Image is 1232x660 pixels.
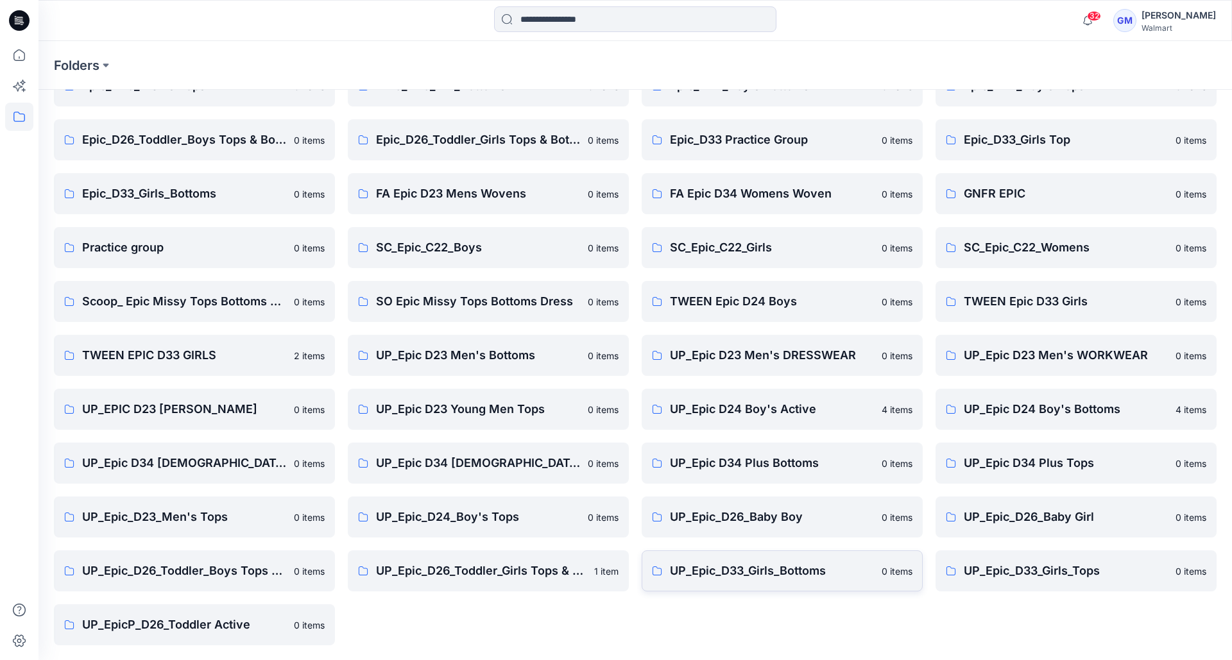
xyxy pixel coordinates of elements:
[642,550,923,591] a: UP_Epic_D33_Girls_Bottoms0 items
[936,496,1217,537] a: UP_Epic_D26_Baby Girl0 items
[54,119,335,160] a: Epic_D26_Toddler_Boys Tops & Bottoms0 items
[588,187,619,201] p: 0 items
[82,562,286,580] p: UP_Epic_D26_Toddler_Boys Tops & Bottoms
[936,281,1217,322] a: TWEEN Epic D33 Girls0 items
[642,335,923,376] a: UP_Epic D23 Men's DRESSWEAR0 items
[54,281,335,322] a: Scoop_ Epic Missy Tops Bottoms Dress0 items
[964,292,1168,310] p: TWEEN Epic D33 Girls
[82,454,286,472] p: UP_Epic D34 [DEMOGRAPHIC_DATA] Bottoms
[54,56,99,74] a: Folders
[1113,9,1136,32] div: GM
[882,511,912,524] p: 0 items
[348,173,629,214] a: FA Epic D23 Mens Wovens0 items
[964,400,1168,418] p: UP_Epic D24 Boy's Bottoms
[882,457,912,470] p: 0 items
[642,119,923,160] a: Epic_D33 Practice Group0 items
[936,389,1217,430] a: UP_Epic D24 Boy's Bottoms4 items
[54,335,335,376] a: TWEEN EPIC D33 GIRLS2 items
[964,185,1168,203] p: GNFR EPIC
[82,239,286,257] p: Practice group
[54,550,335,591] a: UP_Epic_D26_Toddler_Boys Tops & Bottoms0 items
[588,133,619,147] p: 0 items
[882,403,912,416] p: 4 items
[376,292,580,310] p: SO Epic Missy Tops Bottoms Dress
[294,618,325,632] p: 0 items
[964,346,1168,364] p: UP_Epic D23 Men's WORKWEAR
[882,187,912,201] p: 0 items
[588,511,619,524] p: 0 items
[670,346,874,364] p: UP_Epic D23 Men's DRESSWEAR
[294,241,325,255] p: 0 items
[1176,241,1206,255] p: 0 items
[588,241,619,255] p: 0 items
[54,443,335,484] a: UP_Epic D34 [DEMOGRAPHIC_DATA] Bottoms0 items
[54,389,335,430] a: UP_EPIC D23 [PERSON_NAME]0 items
[1176,187,1206,201] p: 0 items
[882,564,912,578] p: 0 items
[294,457,325,470] p: 0 items
[964,239,1168,257] p: SC_Epic_C22_Womens
[82,185,286,203] p: Epic_D33_Girls_Bottoms
[294,349,325,362] p: 2 items
[964,454,1168,472] p: UP_Epic D34 Plus Tops
[82,346,286,364] p: TWEEN EPIC D33 GIRLS
[348,443,629,484] a: UP_Epic D34 [DEMOGRAPHIC_DATA] Top0 items
[1176,295,1206,309] p: 0 items
[642,496,923,537] a: UP_Epic_D26_Baby Boy0 items
[1142,23,1216,33] div: Walmart
[670,562,874,580] p: UP_Epic_D33_Girls_Bottoms
[964,131,1168,149] p: Epic_D33_Girls Top
[936,119,1217,160] a: Epic_D33_Girls Top0 items
[376,562,586,580] p: UP_Epic_D26_Toddler_Girls Tops & Bottoms
[670,292,874,310] p: TWEEN Epic D24 Boys
[376,454,580,472] p: UP_Epic D34 [DEMOGRAPHIC_DATA] Top
[642,227,923,268] a: SC_Epic_C22_Girls0 items
[882,241,912,255] p: 0 items
[82,616,286,634] p: UP_EpicP_D26_Toddler Active
[1176,564,1206,578] p: 0 items
[376,508,580,526] p: UP_Epic_D24_Boy's Tops
[670,185,874,203] p: FA Epic D34 Womens Woven
[936,550,1217,591] a: UP_Epic_D33_Girls_Tops0 items
[882,349,912,362] p: 0 items
[588,403,619,416] p: 0 items
[1176,349,1206,362] p: 0 items
[54,604,335,645] a: UP_EpicP_D26_Toddler Active0 items
[642,389,923,430] a: UP_Epic D24 Boy's Active4 items
[670,131,874,149] p: Epic_D33 Practice Group
[294,564,325,578] p: 0 items
[294,511,325,524] p: 0 items
[82,400,286,418] p: UP_EPIC D23 [PERSON_NAME]
[670,508,874,526] p: UP_Epic_D26_Baby Boy
[54,227,335,268] a: Practice group0 items
[54,496,335,537] a: UP_Epic_D23_Men's Tops0 items
[1176,457,1206,470] p: 0 items
[964,562,1168,580] p: UP_Epic_D33_Girls_Tops
[882,295,912,309] p: 0 items
[936,443,1217,484] a: UP_Epic D34 Plus Tops0 items
[588,457,619,470] p: 0 items
[1176,403,1206,416] p: 4 items
[376,400,580,418] p: UP_Epic D23 Young Men Tops
[1176,511,1206,524] p: 0 items
[348,389,629,430] a: UP_Epic D23 Young Men Tops0 items
[670,454,874,472] p: UP_Epic D34 Plus Bottoms
[588,349,619,362] p: 0 items
[82,508,286,526] p: UP_Epic_D23_Men's Tops
[642,443,923,484] a: UP_Epic D34 Plus Bottoms0 items
[376,185,580,203] p: FA Epic D23 Mens Wovens
[348,281,629,322] a: SO Epic Missy Tops Bottoms Dress0 items
[294,295,325,309] p: 0 items
[82,131,286,149] p: Epic_D26_Toddler_Boys Tops & Bottoms
[670,239,874,257] p: SC_Epic_C22_Girls
[376,346,580,364] p: UP_Epic D23 Men's Bottoms
[1176,133,1206,147] p: 0 items
[936,173,1217,214] a: GNFR EPIC0 items
[54,173,335,214] a: Epic_D33_Girls_Bottoms0 items
[1087,11,1101,21] span: 32
[642,281,923,322] a: TWEEN Epic D24 Boys0 items
[348,550,629,591] a: UP_Epic_D26_Toddler_Girls Tops & Bottoms1 item
[348,227,629,268] a: SC_Epic_C22_Boys0 items
[588,295,619,309] p: 0 items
